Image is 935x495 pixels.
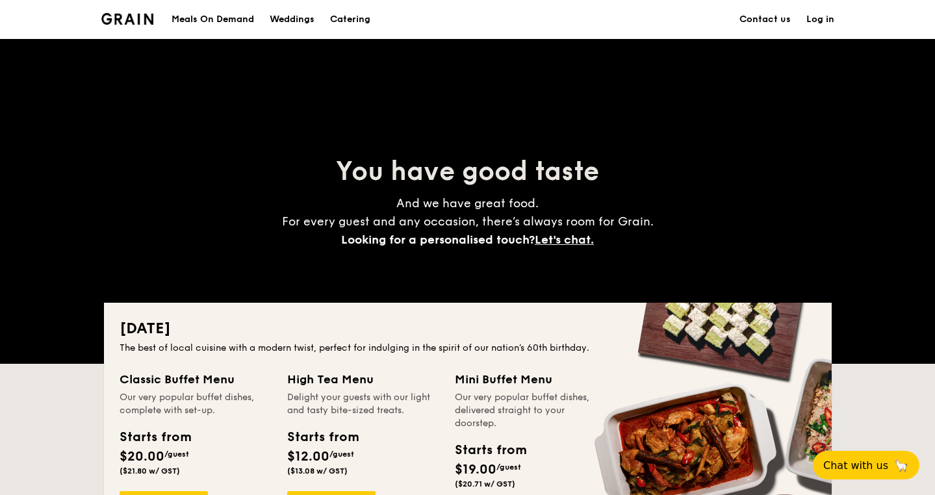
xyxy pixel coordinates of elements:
span: $19.00 [455,462,496,477]
a: Logotype [101,13,154,25]
span: Looking for a personalised touch? [341,233,535,247]
span: /guest [329,450,354,459]
span: /guest [496,463,521,472]
span: Let's chat. [535,233,594,247]
div: Delight your guests with our light and tasty bite-sized treats. [287,391,439,417]
span: And we have great food. For every guest and any occasion, there’s always room for Grain. [282,196,654,247]
span: /guest [164,450,189,459]
img: Grain [101,13,154,25]
div: High Tea Menu [287,370,439,388]
button: Chat with us🦙 [813,451,919,479]
span: ($21.80 w/ GST) [120,466,180,476]
div: Classic Buffet Menu [120,370,272,388]
span: You have good taste [336,156,599,187]
span: ($13.08 w/ GST) [287,466,348,476]
div: The best of local cuisine with a modern twist, perfect for indulging in the spirit of our nation’... [120,342,816,355]
span: $12.00 [287,449,329,464]
div: Our very popular buffet dishes, delivered straight to your doorstep. [455,391,607,430]
span: ($20.71 w/ GST) [455,479,515,489]
div: Mini Buffet Menu [455,370,607,388]
h2: [DATE] [120,318,816,339]
div: Starts from [455,440,526,460]
div: Starts from [287,427,358,447]
span: 🦙 [893,458,909,473]
span: $20.00 [120,449,164,464]
div: Our very popular buffet dishes, complete with set-up. [120,391,272,417]
div: Starts from [120,427,190,447]
span: Chat with us [823,459,888,472]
